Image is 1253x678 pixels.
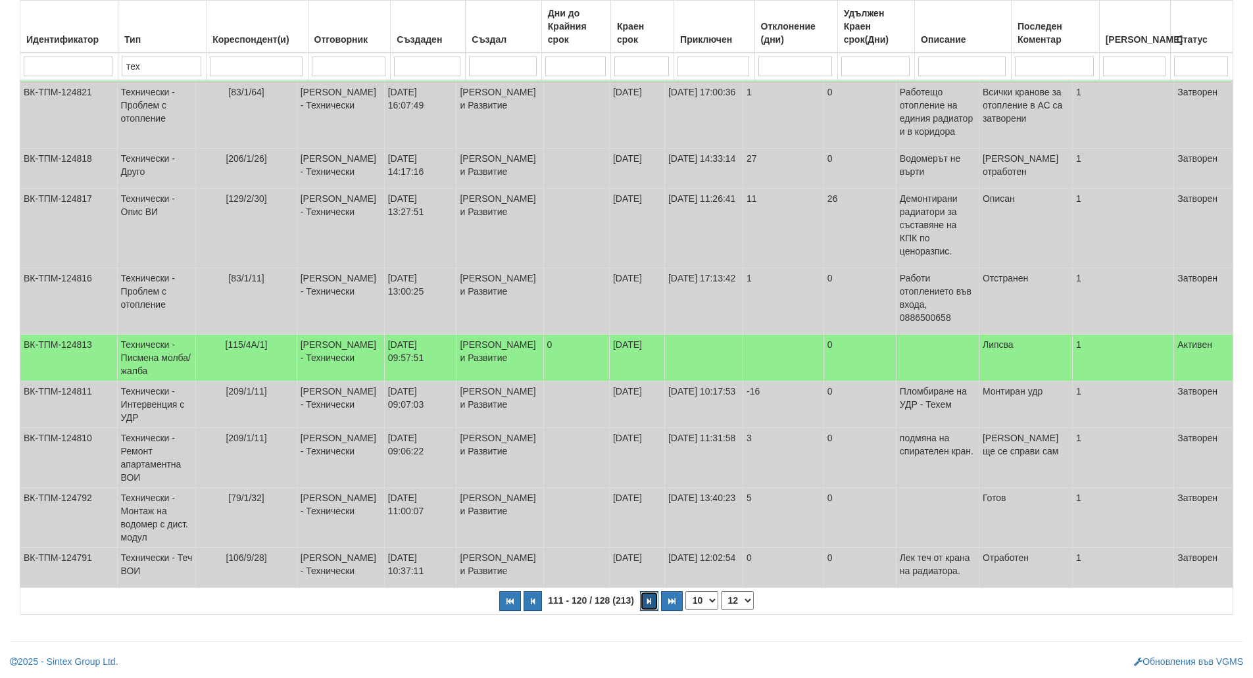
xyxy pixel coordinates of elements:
td: [DATE] [609,335,664,381]
td: 27 [743,149,823,189]
div: Кореспондент(и) [210,30,304,49]
td: 0 [823,381,896,428]
td: ВК-ТПМ-124791 [20,548,118,588]
th: Последен Коментар: No sort applied, activate to apply an ascending sort [1011,1,1099,53]
td: [PERSON_NAME] и Развитие [456,428,543,488]
td: 1 [1072,488,1173,548]
p: Лек теч от крана на радиатора. [900,551,975,577]
button: Първа страница [499,591,521,611]
td: [DATE] 13:27:51 [384,189,456,268]
div: Отклонение (дни) [758,17,834,49]
td: 1 [1072,268,1173,335]
p: Водомерът не върти [900,152,975,178]
td: ВК-ТПМ-124810 [20,428,118,488]
div: Описание [918,30,1008,49]
select: Брой редове на страница [685,591,718,610]
td: ВК-ТПМ-124821 [20,82,118,149]
td: [PERSON_NAME] и Развитие [456,488,543,548]
td: Активен [1174,335,1233,381]
td: 3 [743,428,823,488]
td: Затворен [1174,268,1233,335]
td: Затворен [1174,548,1233,588]
th: Отклонение (дни): No sort applied, activate to apply an ascending sort [754,1,837,53]
p: Пломбиране на УДР - Техем [900,385,975,411]
td: [DATE] [609,381,664,428]
td: [PERSON_NAME] - Технически [297,335,384,381]
td: [DATE] [609,82,664,149]
td: [DATE] 11:00:07 [384,488,456,548]
td: [DATE] 16:07:49 [384,82,456,149]
div: [PERSON_NAME] [1103,30,1167,49]
a: 2025 - Sintex Group Ltd. [10,656,118,667]
td: ВК-ТПМ-124813 [20,335,118,381]
td: 1 [1072,189,1173,268]
span: [79/1/32] [228,493,264,503]
td: 0 [823,82,896,149]
td: [DATE] 10:37:11 [384,548,456,588]
button: Предишна страница [524,591,542,611]
td: [DATE] 09:57:51 [384,335,456,381]
div: Отговорник [312,30,387,49]
td: [PERSON_NAME] и Развитие [456,82,543,149]
div: Краен срок [614,17,670,49]
td: [DATE] [609,488,664,548]
span: Монтиран удр [983,386,1043,397]
td: -16 [743,381,823,428]
p: Демонтирани радиатори за съставяне на КПК по ценоразпис. [900,192,975,258]
span: [83/1/11] [228,273,264,283]
th: Идентификатор: No sort applied, activate to apply an ascending sort [20,1,118,53]
td: Затворен [1174,428,1233,488]
p: Работи отоплението във входа, 0886500658 [900,272,975,324]
td: 0 [823,428,896,488]
td: 0 [823,548,896,588]
td: 0 [823,335,896,381]
a: Обновления във VGMS [1134,656,1243,667]
th: Статус: No sort applied, activate to apply an ascending sort [1170,1,1233,53]
td: ВК-ТПМ-124816 [20,268,118,335]
td: 26 [823,189,896,268]
th: Създал: No sort applied, activate to apply an ascending sort [466,1,542,53]
td: Технически - Опис ВИ [117,189,196,268]
td: [DATE] 09:06:22 [384,428,456,488]
td: 1 [1072,548,1173,588]
td: ВК-ТПМ-124818 [20,149,118,189]
td: [PERSON_NAME] - Технически [297,381,384,428]
td: [DATE] 17:00:36 [664,82,743,149]
th: Удължен Краен срок(Дни): No sort applied, activate to apply an ascending sort [837,1,914,53]
th: Създаден: No sort applied, activate to apply an ascending sort [391,1,466,53]
div: Дни до Крайния срок [545,4,607,49]
th: Брой Файлове: No sort applied, activate to apply an ascending sort [1099,1,1170,53]
th: Краен срок: No sort applied, activate to apply an ascending sort [611,1,674,53]
td: [DATE] [609,189,664,268]
td: 0 [823,149,896,189]
td: [DATE] 13:40:23 [664,488,743,548]
td: [PERSON_NAME] и Развитие [456,381,543,428]
span: Липсва [983,339,1014,350]
td: [DATE] 09:07:03 [384,381,456,428]
div: Удължен Краен срок(Дни) [841,4,911,49]
td: [DATE] 11:26:41 [664,189,743,268]
td: [PERSON_NAME] - Технически [297,488,384,548]
span: [106/9/28] [226,552,266,563]
td: Затворен [1174,189,1233,268]
td: [PERSON_NAME] - Технически [297,428,384,488]
th: Кореспондент(и): No sort applied, activate to apply an ascending sort [207,1,308,53]
td: [DATE] 14:17:16 [384,149,456,189]
td: 1 [1072,82,1173,149]
td: Технически - Проблем с отопление [117,268,196,335]
td: 11 [743,189,823,268]
td: [PERSON_NAME] - Технически [297,548,384,588]
span: Отработен [983,552,1029,563]
td: [PERSON_NAME] - Технически [297,149,384,189]
td: [DATE] [609,428,664,488]
td: Технически - Интервенция с УДР [117,381,196,428]
td: Технически - Ремонт апартаментна ВОИ [117,428,196,488]
td: Технически - Проблем с отопление [117,82,196,149]
td: [PERSON_NAME] и Развитие [456,268,543,335]
div: Създаден [394,30,462,49]
span: [209/1/11] [226,433,266,443]
span: [206/1/26] [226,153,266,164]
td: 1 [1072,149,1173,189]
span: [PERSON_NAME] ще се справи сам [983,433,1058,456]
span: [209/1/11] [226,386,266,397]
